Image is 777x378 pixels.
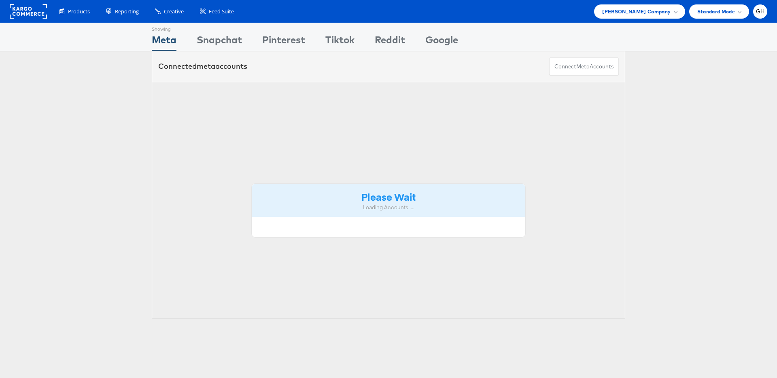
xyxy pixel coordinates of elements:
[325,33,355,51] div: Tiktok
[209,8,234,15] span: Feed Suite
[262,33,305,51] div: Pinterest
[152,33,176,51] div: Meta
[756,9,765,14] span: GH
[68,8,90,15] span: Products
[425,33,458,51] div: Google
[549,57,619,76] button: ConnectmetaAccounts
[197,62,215,71] span: meta
[602,7,671,16] span: [PERSON_NAME] Company
[197,33,242,51] div: Snapchat
[164,8,184,15] span: Creative
[375,33,405,51] div: Reddit
[361,190,416,203] strong: Please Wait
[258,204,519,211] div: Loading Accounts ....
[115,8,139,15] span: Reporting
[576,63,590,70] span: meta
[697,7,735,16] span: Standard Mode
[158,61,247,72] div: Connected accounts
[152,23,176,33] div: Showing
